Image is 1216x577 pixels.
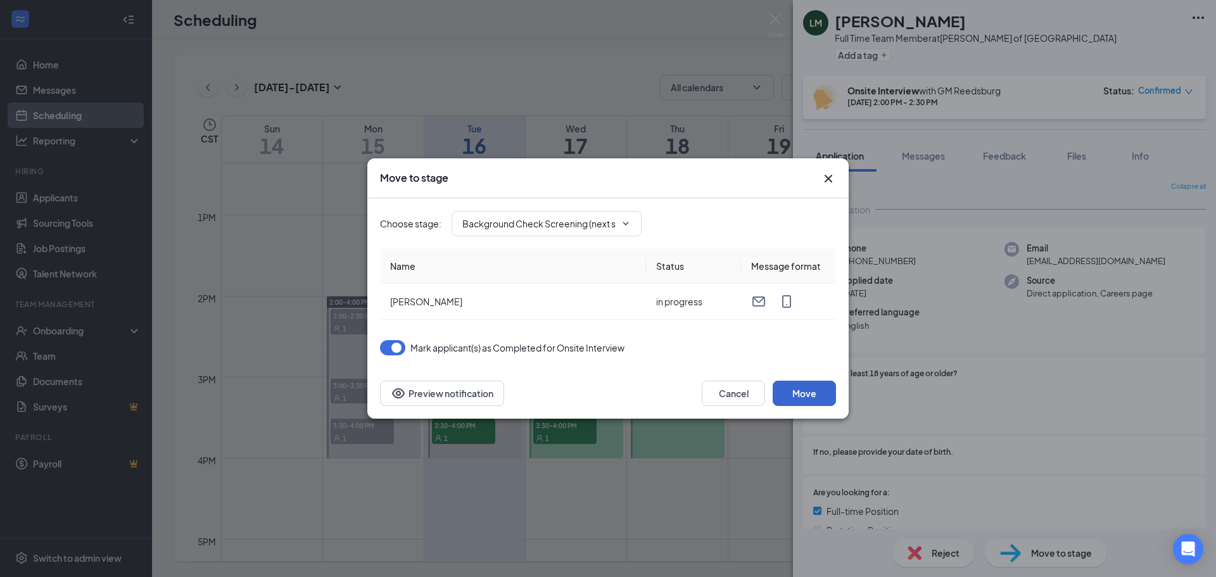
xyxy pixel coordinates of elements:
[741,249,836,284] th: Message format
[410,340,624,355] span: Mark applicant(s) as Completed for Onsite Interview
[646,284,741,320] td: in progress
[702,381,765,406] button: Cancel
[380,381,504,406] button: Preview notificationEye
[821,171,836,186] svg: Cross
[380,217,441,231] span: Choose stage :
[380,249,646,284] th: Name
[391,386,406,401] svg: Eye
[773,381,836,406] button: Move
[390,296,462,307] span: [PERSON_NAME]
[751,294,766,309] svg: Email
[1173,534,1203,564] div: Open Intercom Messenger
[821,171,836,186] button: Close
[779,294,794,309] svg: MobileSms
[380,171,448,185] h3: Move to stage
[646,249,741,284] th: Status
[621,219,631,229] svg: ChevronDown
